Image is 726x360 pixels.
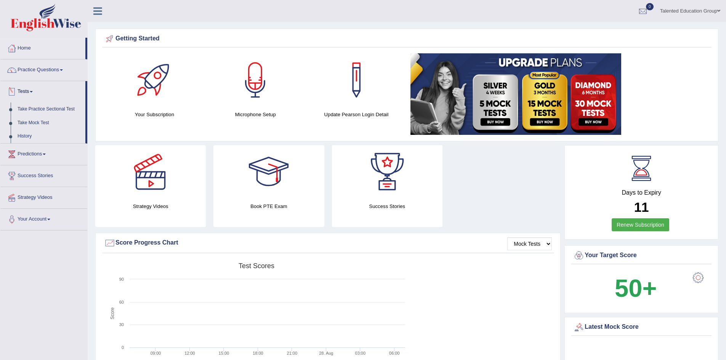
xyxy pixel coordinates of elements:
a: Tests [0,81,85,100]
div: Getting Started [104,33,710,45]
div: Score Progress Chart [104,237,552,249]
text: 18:00 [253,351,263,355]
span: 0 [646,3,654,10]
text: 03:00 [355,351,366,355]
div: Latest Mock Score [573,322,710,333]
a: Your Account [0,209,87,228]
div: Your Target Score [573,250,710,261]
h4: Days to Expiry [573,189,710,196]
a: Strategy Videos [0,187,87,206]
text: 0 [122,345,124,350]
h4: Strategy Videos [95,202,206,210]
text: 09:00 [151,351,161,355]
text: 06:00 [389,351,400,355]
text: 30 [119,322,124,327]
a: History [14,130,85,143]
text: 12:00 [184,351,195,355]
a: Predictions [0,144,87,163]
text: 90 [119,277,124,282]
text: 21:00 [287,351,298,355]
img: small5.jpg [410,53,621,135]
a: Practice Questions [0,59,87,78]
h4: Success Stories [332,202,442,210]
b: 11 [634,200,649,214]
h4: Your Subscription [108,110,201,118]
b: 50+ [615,274,657,302]
a: Renew Subscription [612,218,669,231]
tspan: Test scores [239,262,274,270]
h4: Microphone Setup [209,110,302,118]
h4: Update Pearson Login Detail [310,110,403,118]
a: Take Mock Test [14,116,85,130]
tspan: Score [110,307,115,320]
a: Home [0,38,85,57]
tspan: 28. Aug [319,351,333,355]
text: 15:00 [219,351,229,355]
a: Take Practice Sectional Test [14,102,85,116]
h4: Book PTE Exam [213,202,324,210]
text: 60 [119,300,124,304]
a: Success Stories [0,165,87,184]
